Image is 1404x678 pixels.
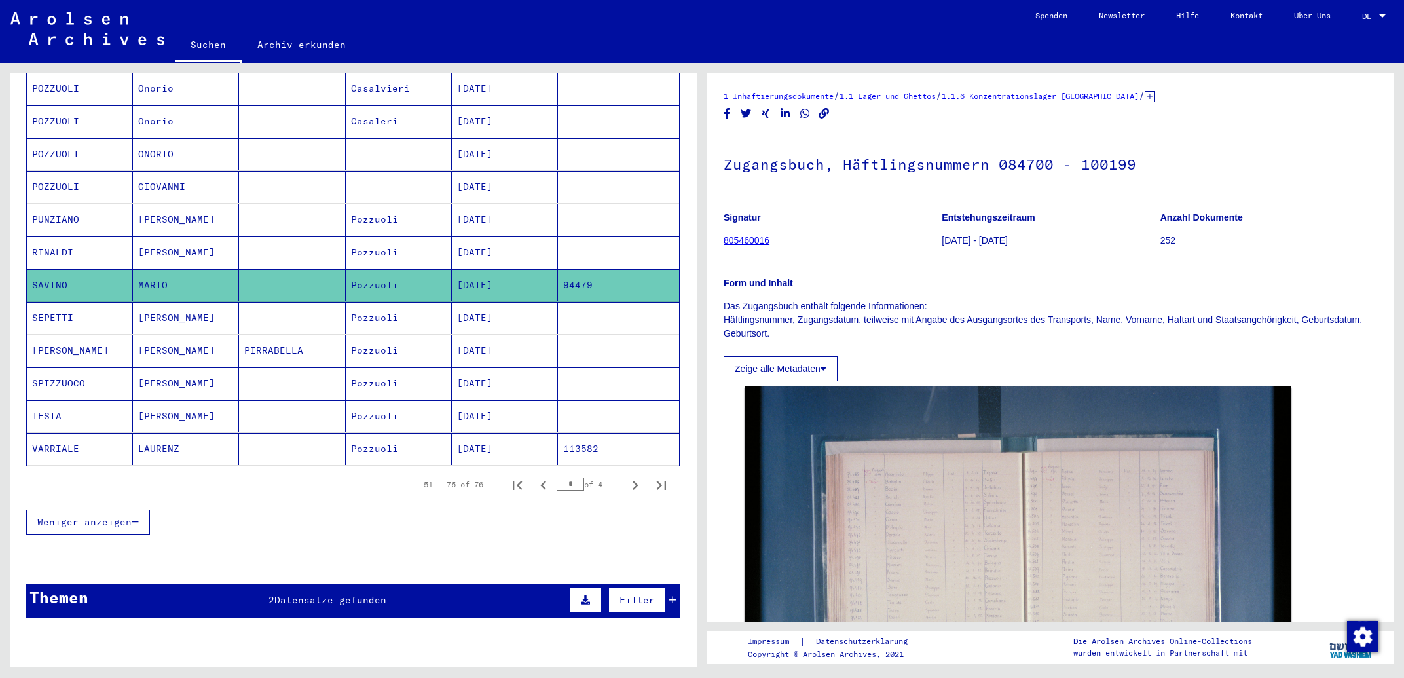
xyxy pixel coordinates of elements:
span: 2 [268,594,274,606]
mat-cell: VARRIALE [27,433,133,465]
h1: Zugangsbuch, Häftlingsnummern 084700 - 100199 [724,134,1378,192]
mat-cell: POZZUOLI [27,73,133,105]
mat-cell: [PERSON_NAME] [133,236,239,269]
img: yv_logo.png [1327,631,1376,664]
a: 1.1 Lager und Ghettos [840,91,936,101]
img: Arolsen_neg.svg [10,12,164,45]
button: Share on Xing [759,105,773,122]
mat-cell: SEPETTI [27,302,133,334]
div: 51 – 75 of 76 [424,479,483,491]
button: First page [504,472,530,498]
p: 252 [1160,234,1378,248]
span: Weniger anzeigen [37,516,132,528]
a: Archiv erkunden [242,29,361,60]
div: Zustimmung ändern [1346,620,1378,652]
mat-cell: [DATE] [452,302,558,334]
mat-cell: GIOVANNI [133,171,239,203]
p: Copyright © Arolsen Archives, 2021 [748,649,923,660]
mat-cell: [PERSON_NAME] [133,335,239,367]
button: Previous page [530,472,557,498]
mat-cell: [DATE] [452,335,558,367]
mat-cell: POZZUOLI [27,105,133,138]
mat-cell: 113582 [558,433,679,465]
button: Zeige alle Metadaten [724,356,838,381]
button: Last page [648,472,674,498]
mat-cell: PIRRABELLA [239,335,345,367]
mat-cell: Pozzuoli [346,367,452,400]
p: wurden entwickelt in Partnerschaft mit [1073,647,1252,659]
mat-cell: [PERSON_NAME] [133,367,239,400]
mat-cell: [DATE] [452,138,558,170]
mat-cell: ONORIO [133,138,239,170]
span: DE [1362,12,1376,21]
mat-cell: LAURENZ [133,433,239,465]
button: Filter [608,588,666,612]
b: Form und Inhalt [724,278,793,288]
a: 805460016 [724,235,769,246]
p: Die Arolsen Archives Online-Collections [1073,635,1252,647]
div: Themen [29,586,88,609]
button: Share on Facebook [720,105,734,122]
button: Share on LinkedIn [779,105,792,122]
mat-cell: PUNZIANO [27,204,133,236]
b: Entstehungszeitraum [942,212,1035,223]
mat-cell: MARIO [133,269,239,301]
mat-cell: Pozzuoli [346,236,452,269]
span: Filter [619,594,655,606]
img: Zustimmung ändern [1347,621,1378,652]
mat-cell: POZZUOLI [27,171,133,203]
mat-cell: Pozzuoli [346,302,452,334]
button: Share on Twitter [739,105,753,122]
mat-cell: Onorio [133,73,239,105]
button: Copy link [817,105,831,122]
mat-cell: Pozzuoli [346,204,452,236]
mat-cell: [PERSON_NAME] [27,335,133,367]
mat-cell: Pozzuoli [346,400,452,432]
span: / [936,90,942,102]
p: Das Zugangsbuch enthält folgende Informationen: Häftlingsnummer, Zugangsdatum, teilweise mit Anga... [724,299,1378,341]
div: | [748,635,923,649]
mat-cell: Casalvieri [346,73,452,105]
a: Impressum [748,635,800,649]
mat-cell: POZZUOLI [27,138,133,170]
mat-cell: [DATE] [452,269,558,301]
mat-cell: [DATE] [452,171,558,203]
b: Signatur [724,212,761,223]
mat-cell: RINALDI [27,236,133,269]
mat-cell: [DATE] [452,433,558,465]
mat-cell: 94479 [558,269,679,301]
span: Datensätze gefunden [274,594,386,606]
mat-cell: SPIZZUOCO [27,367,133,400]
mat-cell: Casaleri [346,105,452,138]
a: 1.1.6 Konzentrationslager [GEOGRAPHIC_DATA] [942,91,1139,101]
mat-cell: [DATE] [452,204,558,236]
span: / [834,90,840,102]
p: [DATE] - [DATE] [942,234,1159,248]
mat-cell: SAVINO [27,269,133,301]
mat-cell: [DATE] [452,400,558,432]
button: Weniger anzeigen [26,510,150,535]
a: 1 Inhaftierungsdokumente [724,91,834,101]
div: of 4 [557,478,622,491]
mat-cell: [PERSON_NAME] [133,302,239,334]
mat-cell: Onorio [133,105,239,138]
mat-cell: Pozzuoli [346,335,452,367]
mat-cell: [DATE] [452,105,558,138]
mat-cell: TESTA [27,400,133,432]
mat-cell: Pozzuoli [346,269,452,301]
mat-cell: Pozzuoli [346,433,452,465]
a: Suchen [175,29,242,63]
mat-cell: [PERSON_NAME] [133,400,239,432]
span: / [1139,90,1145,102]
mat-cell: [DATE] [452,73,558,105]
button: Share on WhatsApp [798,105,812,122]
b: Anzahl Dokumente [1160,212,1243,223]
button: Next page [622,472,648,498]
a: Datenschutzerklärung [805,635,923,649]
mat-cell: [PERSON_NAME] [133,204,239,236]
mat-cell: [DATE] [452,236,558,269]
mat-cell: [DATE] [452,367,558,400]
